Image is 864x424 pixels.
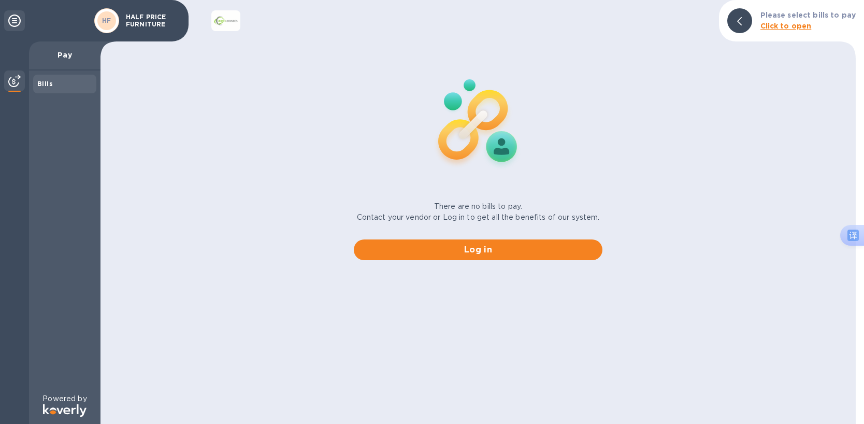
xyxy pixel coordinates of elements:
b: Click to open [760,22,812,30]
b: HF [102,17,111,24]
p: There are no bills to pay. Contact your vendor or Log in to get all the benefits of our system. [357,201,600,223]
span: Log in [362,244,594,256]
b: Please select bills to pay [760,11,856,19]
b: Bills [37,80,53,88]
img: Logo [43,404,87,417]
p: HALF PRICE FURNITURE [126,13,178,28]
p: Pay [37,50,92,60]
button: Log in [354,239,602,260]
p: Powered by [42,393,87,404]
